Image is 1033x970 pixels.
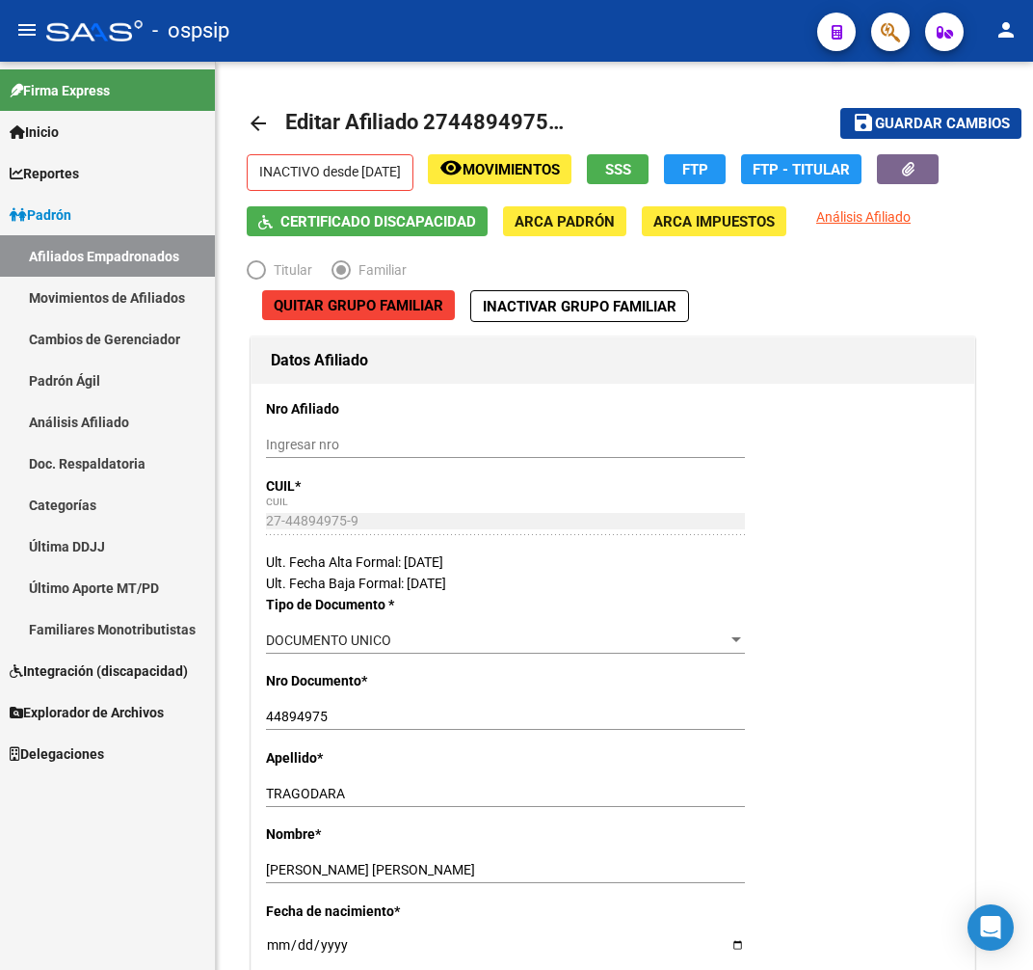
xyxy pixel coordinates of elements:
button: Inactivar Grupo Familiar [470,290,689,322]
button: Guardar cambios [840,108,1021,138]
span: Delegaciones [10,743,104,765]
span: Familiar [351,259,407,281]
mat-icon: save [852,111,875,134]
mat-icon: arrow_back [247,112,270,135]
span: DOCUMENTO UNICO [266,633,391,648]
div: Open Intercom Messenger [967,904,1014,951]
span: Reportes [10,163,79,184]
span: Integración (discapacidad) [10,660,188,682]
p: Fecha de nacimiento [266,901,474,922]
button: ARCA Padrón [503,206,626,236]
mat-icon: menu [15,18,39,41]
span: Inicio [10,121,59,143]
span: ARCA Padrón [515,213,615,230]
span: Guardar cambios [875,116,1010,133]
button: Certificado Discapacidad [247,206,488,236]
span: Padrón [10,204,71,226]
span: Firma Express [10,80,110,101]
button: SSS [587,154,649,184]
p: Tipo de Documento * [266,594,474,615]
p: INACTIVO desde [DATE] [247,154,413,191]
span: - ospsip [152,10,229,52]
button: Movimientos [428,154,571,184]
p: Nombre [266,823,474,845]
h1: Datos Afiliado [271,345,955,376]
span: Certificado Discapacidad [280,213,476,230]
p: CUIL [266,475,474,497]
p: Nro Documento [266,670,474,691]
mat-icon: remove_red_eye [439,156,463,179]
p: Apellido [266,747,474,768]
button: ARCA Impuestos [642,206,786,236]
div: Ult. Fecha Alta Formal: [DATE] [266,552,960,573]
mat-radio-group: Elija una opción [247,266,426,282]
button: FTP [664,154,726,184]
div: Ult. Fecha Baja Formal: [DATE] [266,573,960,594]
span: ARCA Impuestos [653,213,775,230]
p: Nro Afiliado [266,398,474,419]
span: Explorador de Archivos [10,702,164,723]
button: Quitar Grupo Familiar [262,290,455,320]
mat-icon: person [994,18,1018,41]
span: FTP [682,161,708,178]
span: Análisis Afiliado [816,209,911,225]
span: Quitar Grupo Familiar [274,297,443,314]
span: SSS [605,161,631,178]
span: Editar Afiliado 27448949759 [285,110,564,134]
span: Inactivar Grupo Familiar [483,298,676,315]
button: FTP - Titular [741,154,861,184]
span: Titular [266,259,312,281]
span: Movimientos [463,161,560,178]
span: FTP - Titular [753,161,850,178]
